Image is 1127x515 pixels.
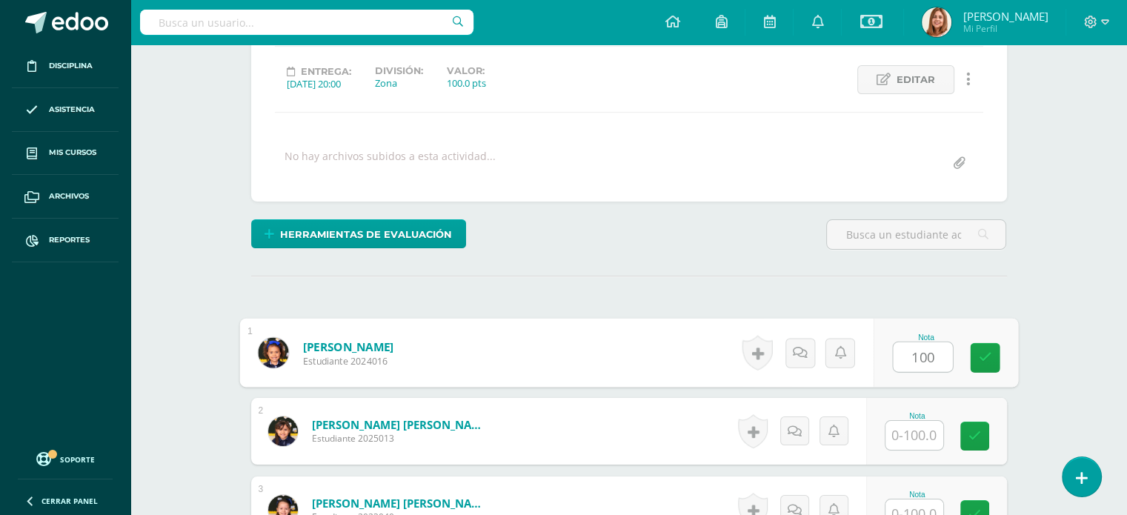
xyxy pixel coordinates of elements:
div: 100.0 pts [447,76,486,90]
span: Mi Perfil [963,22,1048,35]
span: Cerrar panel [41,496,98,506]
input: Busca un usuario... [140,10,473,35]
a: Herramientas de evaluación [251,219,466,248]
span: Entrega: [301,66,351,77]
span: Soporte [60,454,95,465]
span: Editar [897,66,935,93]
span: Herramientas de evaluación [280,221,452,248]
span: Archivos [49,190,89,202]
div: No hay archivos subidos a esta actividad... [285,149,496,178]
img: eafc7362ef00a26beab008e6bbed68b8.png [258,337,288,368]
img: eb2ab618cba906d884e32e33fe174f12.png [922,7,951,37]
div: Nota [892,333,960,341]
a: Disciplina [12,44,119,88]
span: Disciplina [49,60,93,72]
div: Zona [375,76,423,90]
a: Reportes [12,219,119,262]
div: Nota [885,412,950,420]
div: [DATE] 20:00 [287,77,351,90]
a: [PERSON_NAME] [302,339,393,354]
span: Asistencia [49,104,95,116]
input: 0-100.0 [893,342,952,372]
span: Reportes [49,234,90,246]
a: [PERSON_NAME] [PERSON_NAME] [312,417,490,432]
span: Estudiante 2025013 [312,432,490,445]
span: Estudiante 2024016 [302,354,393,368]
input: 0-100.0 [885,421,943,450]
a: Mis cursos [12,132,119,176]
div: Nota [885,491,950,499]
label: División: [375,65,423,76]
span: Mis cursos [49,147,96,159]
a: Archivos [12,175,119,219]
span: [PERSON_NAME] [963,9,1048,24]
a: Soporte [18,448,113,468]
a: [PERSON_NAME] [PERSON_NAME] [312,496,490,511]
img: 2bf56fc5c4b6730262b7e6b7ba74b52e.png [268,416,298,446]
input: Busca un estudiante aquí... [827,220,1005,249]
label: Valor: [447,65,486,76]
a: Asistencia [12,88,119,132]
